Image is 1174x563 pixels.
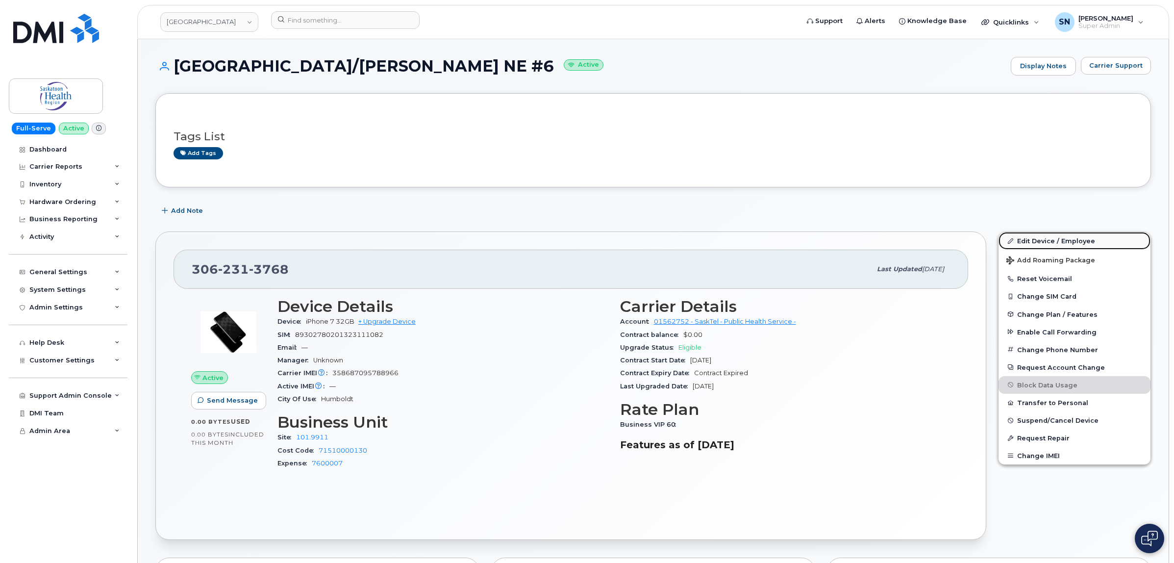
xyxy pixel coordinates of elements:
[155,202,211,220] button: Add Note
[922,265,944,273] span: [DATE]
[678,344,701,351] span: Eligible
[999,232,1150,250] a: Edit Device / Employee
[1006,256,1095,266] span: Add Roaming Package
[1017,417,1099,424] span: Suspend/Cancel Device
[999,270,1150,287] button: Reset Voicemail
[1017,310,1098,318] span: Change Plan / Features
[277,369,332,377] span: Carrier IMEI
[1017,328,1097,335] span: Enable Call Forwarding
[620,369,694,377] span: Contract Expiry Date
[171,206,203,215] span: Add Note
[999,250,1150,270] button: Add Roaming Package
[620,318,654,325] span: Account
[277,318,306,325] span: Device
[999,394,1150,411] button: Transfer to Personal
[218,262,249,277] span: 231
[277,357,313,364] span: Manager
[312,460,343,467] a: 7600007
[877,265,922,273] span: Last updated
[277,460,312,467] span: Expense
[564,59,603,71] small: Active
[277,344,301,351] span: Email
[620,344,678,351] span: Upgrade Status
[191,418,231,425] span: 0.00 Bytes
[654,318,796,325] a: 01562752 - SaskTel - Public Health Service -
[155,57,1006,75] h1: [GEOGRAPHIC_DATA]/[PERSON_NAME] NE #6
[231,418,250,425] span: used
[620,421,681,428] span: Business VIP 60
[174,130,1133,143] h3: Tags List
[1141,531,1158,546] img: Open chat
[277,434,296,441] span: Site
[999,376,1150,394] button: Block Data Usage
[306,318,354,325] span: iPhone 7 32GB
[296,434,328,441] a: 101.9911
[277,331,295,338] span: SIM
[295,331,383,338] span: 89302780201323111082
[277,298,608,315] h3: Device Details
[1089,61,1143,70] span: Carrier Support
[694,369,748,377] span: Contract Expired
[174,147,223,159] a: Add tags
[301,344,308,351] span: —
[999,411,1150,429] button: Suspend/Cancel Device
[683,331,702,338] span: $0.00
[620,439,951,451] h3: Features as of [DATE]
[332,369,399,377] span: 358687095788966
[999,287,1150,305] button: Change SIM Card
[620,331,683,338] span: Contract balance
[207,396,258,405] span: Send Message
[999,323,1150,341] button: Enable Call Forwarding
[620,383,693,390] span: Last Upgraded Date
[329,383,336,390] span: —
[690,357,711,364] span: [DATE]
[620,401,951,418] h3: Rate Plan
[999,429,1150,447] button: Request Repair
[319,447,367,454] a: 71510000130
[999,447,1150,464] button: Change IMEI
[1011,57,1076,76] a: Display Notes
[249,262,289,277] span: 3768
[358,318,416,325] a: + Upgrade Device
[1081,57,1151,75] button: Carrier Support
[693,383,714,390] span: [DATE]
[313,357,343,364] span: Unknown
[321,395,353,403] span: Humboldt
[999,358,1150,376] button: Request Account Change
[199,303,258,361] img: image20231002-4137094-1b05r3v.jpeg
[999,341,1150,358] button: Change Phone Number
[277,383,329,390] span: Active IMEI
[202,373,224,383] span: Active
[191,431,228,438] span: 0.00 Bytes
[277,413,608,431] h3: Business Unit
[277,395,321,403] span: City Of Use
[999,306,1150,323] button: Change Plan / Features
[191,392,266,409] button: Send Message
[192,262,289,277] span: 306
[277,447,319,454] span: Cost Code
[620,298,951,315] h3: Carrier Details
[620,357,690,364] span: Contract Start Date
